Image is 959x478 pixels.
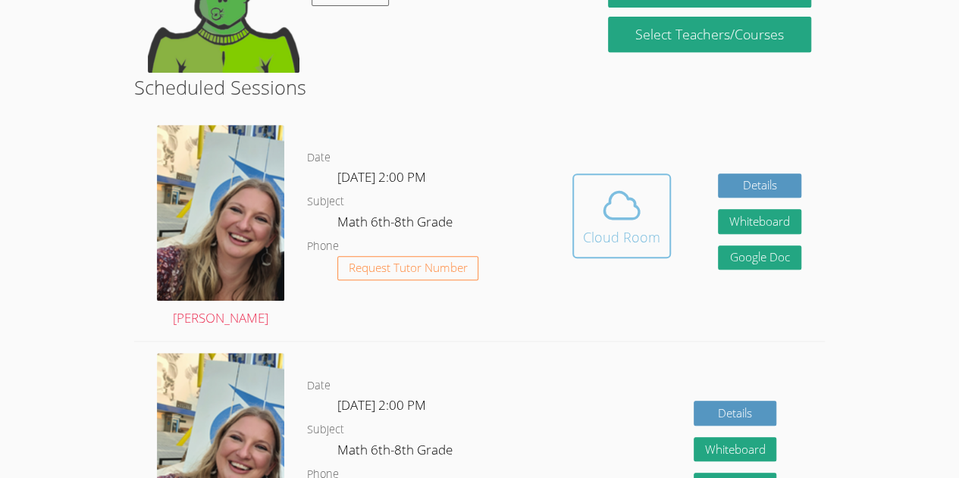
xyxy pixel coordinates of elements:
[307,376,331,395] dt: Date
[337,396,426,414] span: [DATE] 2:00 PM
[718,209,801,234] button: Whiteboard
[337,168,426,186] span: [DATE] 2:00 PM
[718,245,801,270] a: Google Doc
[694,437,777,462] button: Whiteboard
[608,17,810,52] a: Select Teachers/Courses
[307,420,344,439] dt: Subject
[307,237,339,256] dt: Phone
[572,173,671,258] button: Cloud Room
[337,439,456,465] dd: Math 6th-8th Grade
[337,256,479,281] button: Request Tutor Number
[157,125,284,301] img: sarah.png
[349,262,468,273] span: Request Tutor Number
[337,211,456,237] dd: Math 6th-8th Grade
[307,192,344,211] dt: Subject
[134,73,825,102] h2: Scheduled Sessions
[718,173,801,198] a: Details
[694,401,777,426] a: Details
[583,227,660,248] div: Cloud Room
[157,125,284,330] a: [PERSON_NAME]
[307,148,331,167] dt: Date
